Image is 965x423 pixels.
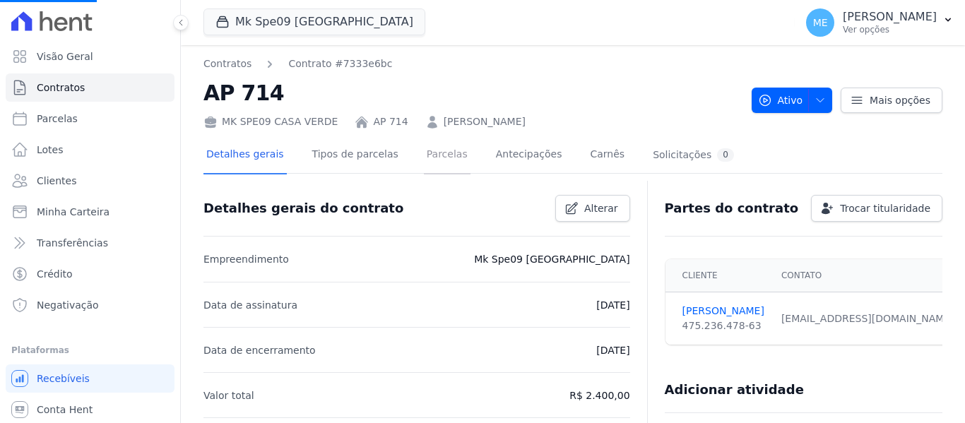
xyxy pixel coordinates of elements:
[665,259,773,292] th: Cliente
[795,3,965,42] button: ME [PERSON_NAME] Ver opções
[6,198,174,226] a: Minha Carteira
[203,56,740,71] nav: Breadcrumb
[6,136,174,164] a: Lotes
[843,24,937,35] p: Ver opções
[11,342,169,359] div: Plataformas
[682,318,764,333] div: 475.236.478-63
[752,88,833,113] button: Ativo
[493,137,565,174] a: Antecipações
[203,56,251,71] a: Contratos
[596,297,629,314] p: [DATE]
[6,291,174,319] a: Negativação
[6,73,174,102] a: Contratos
[203,251,289,268] p: Empreendimento
[840,201,930,215] span: Trocar titularidade
[203,200,403,217] h3: Detalhes gerais do contrato
[37,298,99,312] span: Negativação
[203,342,316,359] p: Data de encerramento
[37,371,90,386] span: Recebíveis
[665,200,799,217] h3: Partes do contrato
[843,10,937,24] p: [PERSON_NAME]
[424,137,470,174] a: Parcelas
[37,267,73,281] span: Crédito
[203,137,287,174] a: Detalhes gerais
[811,195,942,222] a: Trocar titularidade
[6,260,174,288] a: Crédito
[717,148,734,162] div: 0
[203,8,425,35] button: Mk Spe09 [GEOGRAPHIC_DATA]
[203,297,297,314] p: Data de assinatura
[587,137,627,174] a: Carnês
[665,381,804,398] h3: Adicionar atividade
[758,88,803,113] span: Ativo
[203,114,338,129] div: MK SPE09 CASA VERDE
[37,205,109,219] span: Minha Carteira
[288,56,392,71] a: Contrato #7333e6bc
[6,42,174,71] a: Visão Geral
[870,93,930,107] span: Mais opções
[309,137,401,174] a: Tipos de parcelas
[6,364,174,393] a: Recebíveis
[203,387,254,404] p: Valor total
[444,114,526,129] a: [PERSON_NAME]
[596,342,629,359] p: [DATE]
[37,143,64,157] span: Lotes
[37,81,85,95] span: Contratos
[650,137,737,174] a: Solicitações0
[682,304,764,318] a: [PERSON_NAME]
[37,49,93,64] span: Visão Geral
[6,105,174,133] a: Parcelas
[6,167,174,195] a: Clientes
[37,174,76,188] span: Clientes
[555,195,630,222] a: Alterar
[203,77,740,109] h2: AP 714
[37,112,78,126] span: Parcelas
[203,56,392,71] nav: Breadcrumb
[37,403,93,417] span: Conta Hent
[653,148,734,162] div: Solicitações
[584,201,618,215] span: Alterar
[474,251,629,268] p: Mk Spe09 [GEOGRAPHIC_DATA]
[37,236,108,250] span: Transferências
[569,387,629,404] p: R$ 2.400,00
[373,114,408,129] a: AP 714
[6,229,174,257] a: Transferências
[813,18,828,28] span: ME
[841,88,942,113] a: Mais opções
